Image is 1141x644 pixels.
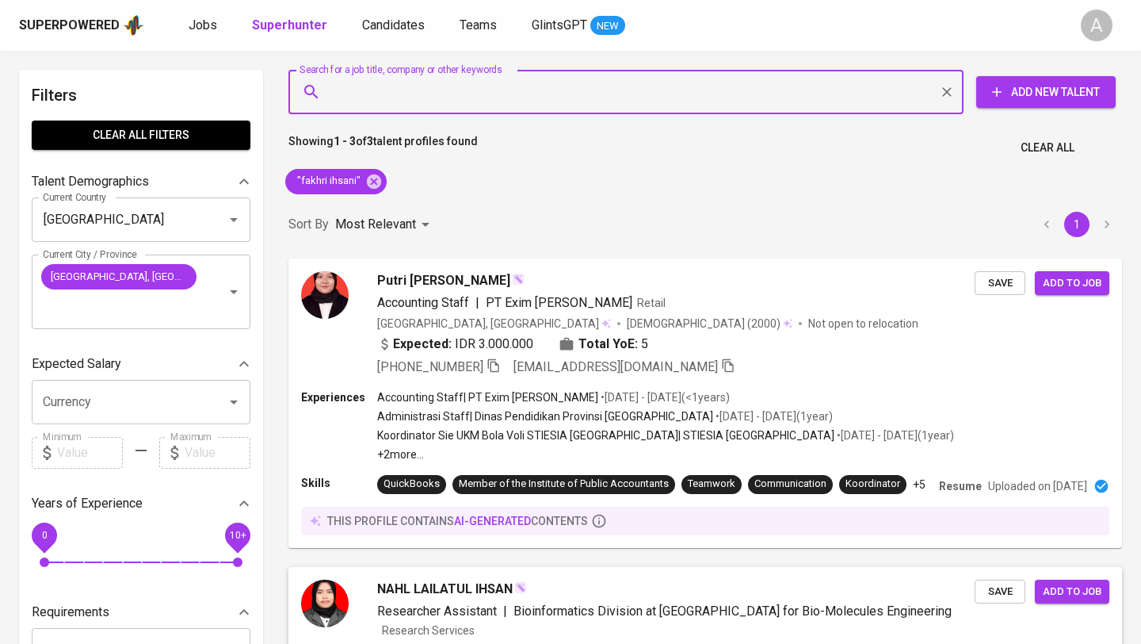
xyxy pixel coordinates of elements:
[637,297,666,309] span: Retail
[377,604,497,619] span: Researcher Assistant
[532,16,625,36] a: GlintsGPT NEW
[334,135,356,148] b: 1 - 3
[19,13,144,37] a: Superpoweredapp logo
[454,515,531,527] span: AI-generated
[754,477,826,492] div: Communication
[285,174,370,189] span: "fakhri ihsani"
[1032,212,1122,237] nav: pagination navigation
[936,81,958,103] button: Clear
[223,281,245,303] button: Open
[377,389,598,405] p: Accounting Staff | PT Exim [PERSON_NAME]
[19,17,120,35] div: Superpowered
[32,166,250,197] div: Talent Demographics
[32,603,109,622] p: Requirements
[301,580,349,627] img: dbb42eec2f7144f1bdeaa5ea98e38ea4.jpg
[288,215,329,234] p: Sort By
[834,427,954,443] p: • [DATE] - [DATE] ( 1 year )
[989,82,1103,102] span: Add New Talent
[460,17,497,33] span: Teams
[229,529,246,540] span: 10+
[975,580,1025,604] button: Save
[327,513,588,529] p: this profile contains contents
[32,82,250,108] h6: Filters
[913,477,925,493] p: +5
[532,17,587,33] span: GlintsGPT
[988,478,1087,494] p: Uploaded on [DATE]
[983,583,1017,601] span: Save
[513,359,718,374] span: [EMAIL_ADDRESS][DOMAIN_NAME]
[1035,580,1109,604] button: Add to job
[189,16,220,36] a: Jobs
[713,408,833,424] p: • [DATE] - [DATE] ( 1 year )
[32,355,121,374] p: Expected Salary
[641,335,648,354] span: 5
[377,271,510,290] span: Putri [PERSON_NAME]
[503,602,507,621] span: |
[1035,271,1109,296] button: Add to job
[377,316,611,332] div: [GEOGRAPHIC_DATA], [GEOGRAPHIC_DATA]
[939,478,982,494] p: Resume
[377,359,483,374] span: [PHONE_NUMBER]
[983,274,1017,293] span: Save
[362,17,425,33] span: Candidates
[377,408,713,424] p: Administrasi Staff | Dinas Pendidikan Provinsi [GEOGRAPHIC_DATA]
[627,316,792,332] div: (2000)
[32,348,250,380] div: Expected Salary
[1064,212,1089,237] button: page 1
[1043,274,1101,293] span: Add to job
[285,169,387,194] div: "fakhri ihsani"
[32,494,143,513] p: Years of Experience
[41,529,47,540] span: 0
[1081,10,1112,41] div: A
[32,172,149,191] p: Talent Demographics
[393,335,452,354] b: Expected:
[44,125,238,145] span: Clear All filters
[513,604,952,619] span: Bioinformatics Division at [GEOGRAPHIC_DATA] for Bio-Molecules Engineering
[460,16,500,36] a: Teams
[362,16,428,36] a: Candidates
[845,477,900,492] div: Koordinator
[301,389,377,405] p: Experiences
[382,624,475,637] span: Research Services
[288,133,478,163] p: Showing of talent profiles found
[377,295,469,310] span: Accounting Staff
[252,16,330,36] a: Superhunter
[288,259,1122,548] a: Putri [PERSON_NAME]Accounting Staff|PT Exim [PERSON_NAME]Retail[GEOGRAPHIC_DATA], [GEOGRAPHIC_DAT...
[578,335,638,354] b: Total YoE:
[377,580,513,599] span: NAHL LAILATUL IHSAN
[384,477,440,492] div: QuickBooks
[598,389,730,405] p: • [DATE] - [DATE] ( <1 years )
[590,18,625,34] span: NEW
[252,17,327,33] b: Superhunter
[975,271,1025,296] button: Save
[301,271,349,319] img: f22200e1f951819dc3ae2a38044364a3.jpeg
[459,477,669,492] div: Member of the Institute of Public Accountants
[1043,583,1101,601] span: Add to job
[32,596,250,628] div: Requirements
[688,477,735,492] div: Teamwork
[808,316,918,332] p: Not open to relocation
[1021,138,1074,158] span: Clear All
[123,13,144,37] img: app logo
[32,121,250,150] button: Clear All filters
[301,475,377,491] p: Skills
[41,269,197,284] span: [GEOGRAPHIC_DATA], [GEOGRAPHIC_DATA]
[514,581,527,594] img: magic_wand.svg
[41,264,197,289] div: [GEOGRAPHIC_DATA], [GEOGRAPHIC_DATA]
[1014,133,1081,163] button: Clear All
[335,215,416,234] p: Most Relevant
[367,135,373,148] b: 3
[512,273,525,286] img: magic_wand.svg
[32,488,250,519] div: Years of Experience
[475,293,479,312] span: |
[57,437,123,469] input: Value
[377,335,533,354] div: IDR 3.000.000
[486,295,632,310] span: PT Exim [PERSON_NAME]
[223,391,245,413] button: Open
[976,76,1116,108] button: Add New Talent
[335,210,435,240] div: Most Relevant
[377,427,834,443] p: Koordinator Sie UKM Bola Voli STIESIA [GEOGRAPHIC_DATA] | STIESIA [GEOGRAPHIC_DATA]
[223,209,245,231] button: Open
[627,316,747,332] span: [DEMOGRAPHIC_DATA]
[185,437,250,469] input: Value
